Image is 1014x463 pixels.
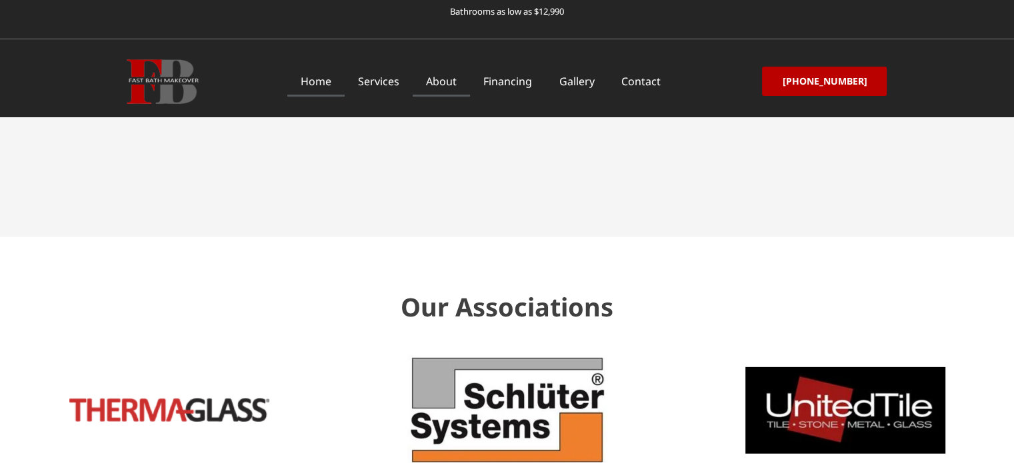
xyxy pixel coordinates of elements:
[69,398,269,422] img: thermaglass
[745,367,945,454] img: united-tile
[7,398,331,422] div: 5 / 5
[287,66,345,97] a: Home
[545,66,607,97] a: Gallery
[127,59,199,104] img: Fast Bath Makeover icon
[762,67,887,96] a: [PHONE_NUMBER]
[470,66,545,97] a: Financing
[345,66,413,97] a: Services
[683,367,1007,454] div: 2 / 5
[782,77,867,86] span: [PHONE_NUMBER]
[401,289,613,324] span: Our Associations
[413,66,470,97] a: About
[607,66,673,97] a: Contact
